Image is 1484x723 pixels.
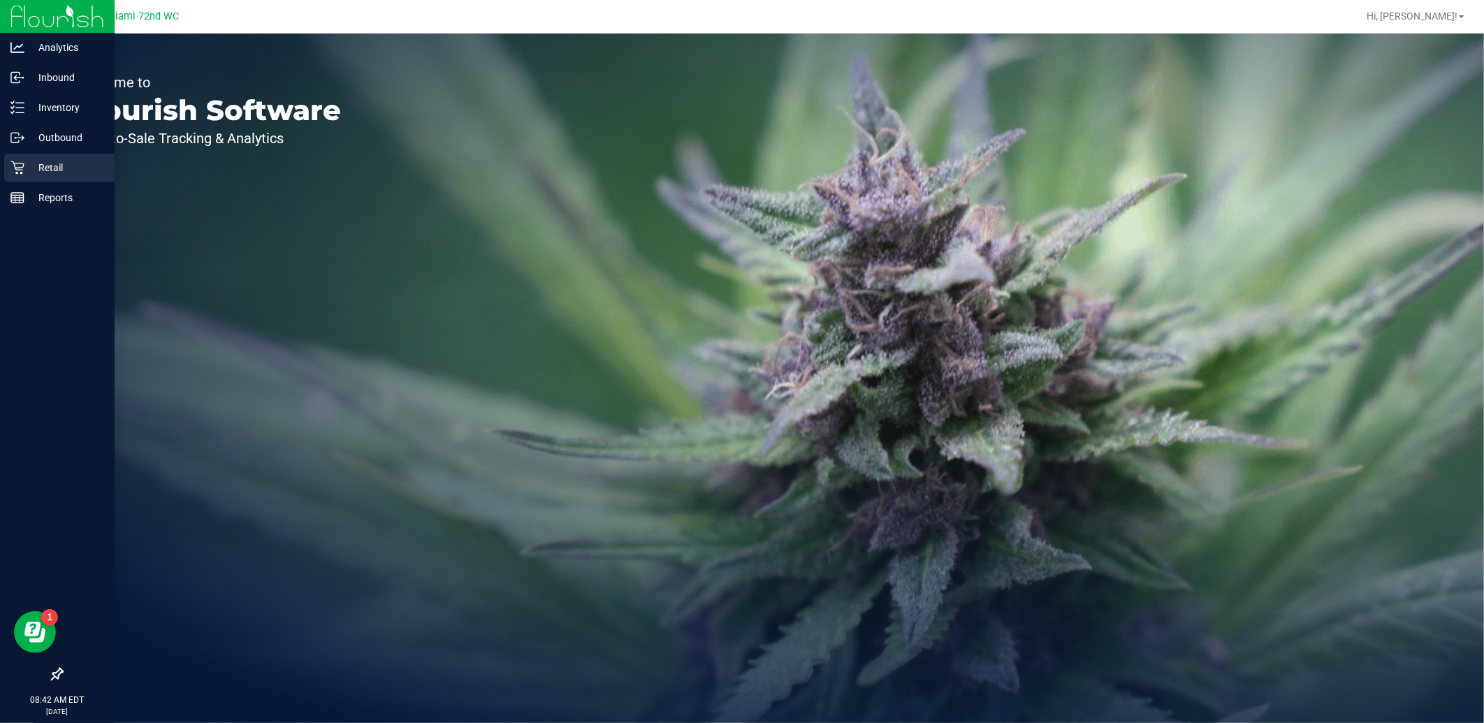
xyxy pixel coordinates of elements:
[10,131,24,145] inline-svg: Outbound
[10,161,24,175] inline-svg: Retail
[10,191,24,205] inline-svg: Reports
[75,75,341,89] p: Welcome to
[24,39,108,56] p: Analytics
[10,71,24,85] inline-svg: Inbound
[24,69,108,86] p: Inbound
[75,131,341,145] p: Seed-to-Sale Tracking & Analytics
[6,694,108,706] p: 08:42 AM EDT
[75,96,341,124] p: Flourish Software
[6,706,108,717] p: [DATE]
[24,189,108,206] p: Reports
[24,159,108,176] p: Retail
[41,609,58,626] iframe: Resource center unread badge
[1367,10,1457,22] span: Hi, [PERSON_NAME]!
[10,41,24,54] inline-svg: Analytics
[106,10,179,22] span: Miami 72nd WC
[24,99,108,116] p: Inventory
[10,101,24,115] inline-svg: Inventory
[24,129,108,146] p: Outbound
[14,611,56,653] iframe: Resource center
